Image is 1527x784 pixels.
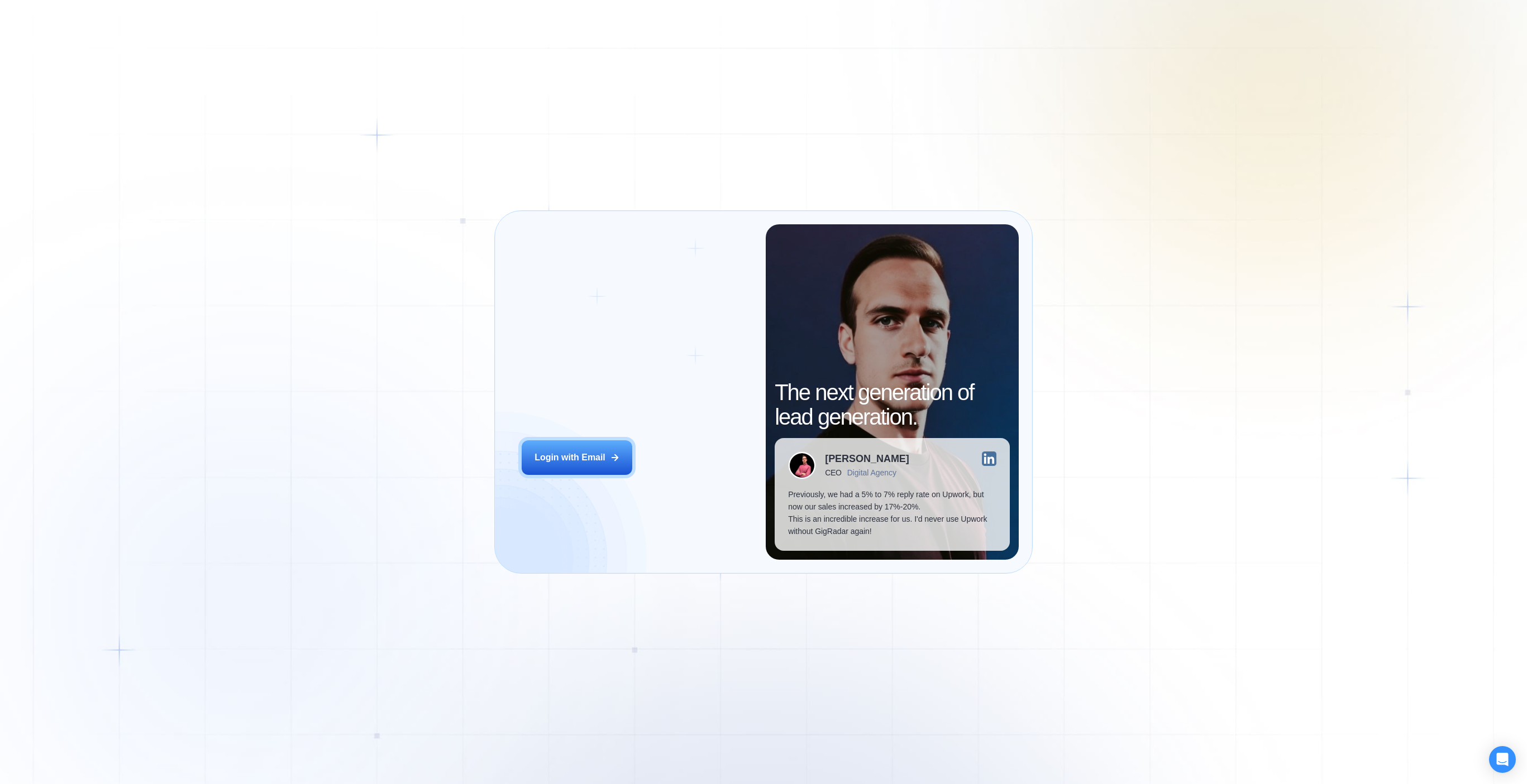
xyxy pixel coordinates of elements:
[788,488,996,537] p: Previously, we had a 5% to 7% reply rate on Upwork, but now our sales increased by 17%-20%. This ...
[847,468,896,477] div: Digital Agency
[522,440,632,475] button: Login with Email
[825,468,841,477] div: CEO
[1489,746,1516,773] div: Open Intercom Messenger
[535,451,605,464] div: Login with Email
[825,454,909,464] div: [PERSON_NAME]
[775,380,1009,429] h2: The next generation of lead generation.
